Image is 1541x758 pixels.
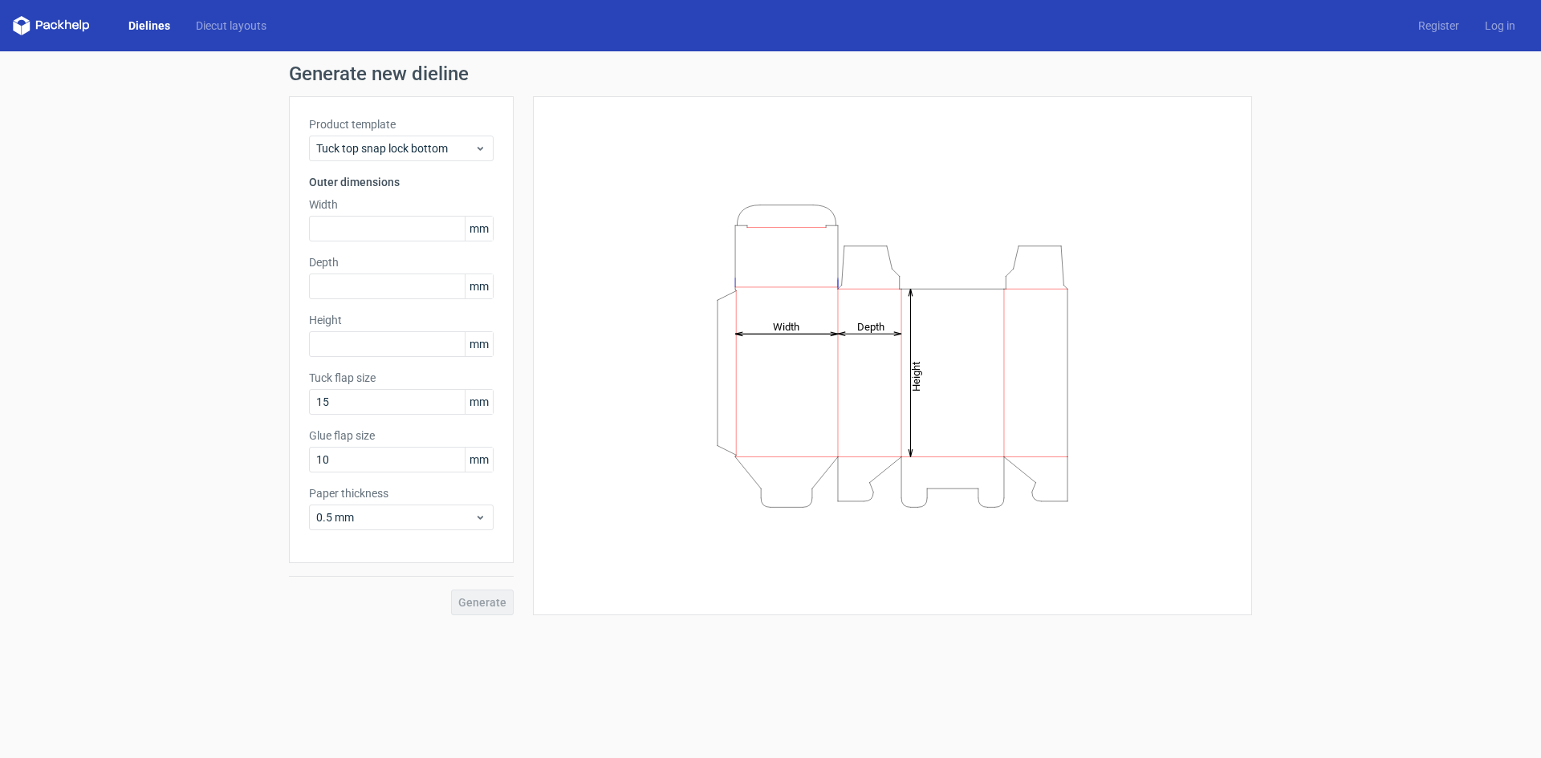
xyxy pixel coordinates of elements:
label: Tuck flap size [309,370,494,386]
span: mm [465,217,493,241]
span: 0.5 mm [316,509,474,525]
a: Log in [1472,18,1528,34]
span: mm [465,274,493,298]
span: mm [465,448,493,472]
label: Height [309,312,494,328]
label: Glue flap size [309,428,494,444]
a: Dielines [116,18,183,34]
label: Paper thickness [309,485,494,501]
h1: Generate new dieline [289,64,1252,83]
tspan: Depth [857,320,884,332]
a: Diecut layouts [183,18,279,34]
span: mm [465,390,493,414]
tspan: Height [910,361,922,391]
label: Product template [309,116,494,132]
a: Register [1405,18,1472,34]
label: Depth [309,254,494,270]
h3: Outer dimensions [309,174,494,190]
span: Tuck top snap lock bottom [316,140,474,156]
label: Width [309,197,494,213]
span: mm [465,332,493,356]
tspan: Width [773,320,799,332]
